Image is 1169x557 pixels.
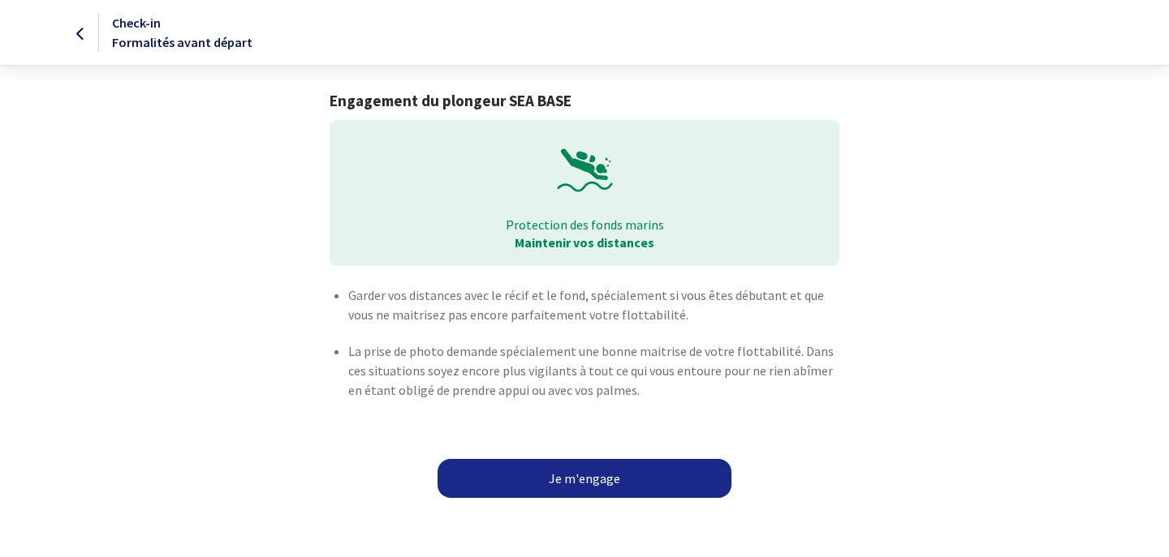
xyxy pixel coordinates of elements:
h1: Engagement du plongeur SEA BASE [330,92,839,110]
p: Garder vos distances avec le récif et le fond, spécialement si vous êtes débutant et que vous ne ... [348,285,839,324]
a: Je m'engage [438,459,731,498]
span: Check-in Formalités avant départ [112,15,252,50]
strong: Maintenir vos distances [515,234,654,251]
p: La prise de photo demande spécialement une bonne maitrise de votre flottabilité. Dans ces situati... [348,341,839,400]
p: Protection des fonds marins [341,216,827,234]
